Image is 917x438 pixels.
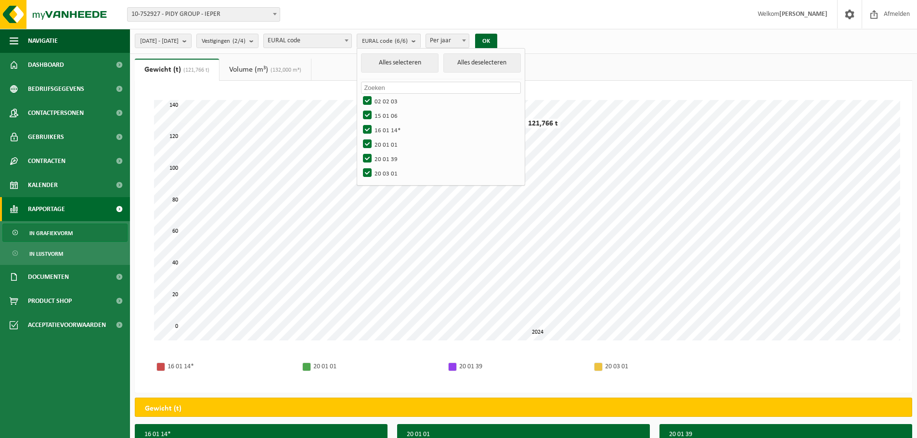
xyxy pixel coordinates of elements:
button: Alles selecteren [361,53,439,73]
span: EURAL code [264,34,351,48]
span: Rapportage [28,197,65,221]
span: Vestigingen [202,34,245,49]
a: In grafiekvorm [2,224,128,242]
a: In lijstvorm [2,244,128,263]
div: 20 01 01 [313,361,439,373]
span: In lijstvorm [29,245,63,263]
span: Documenten [28,265,69,289]
span: Per jaar [426,34,469,48]
div: 121,766 t [526,119,560,128]
button: [DATE] - [DATE] [135,34,192,48]
span: Bedrijfsgegevens [28,77,84,101]
a: Gewicht (t) [135,59,219,81]
label: 16 01 14* [361,123,520,137]
h2: Gewicht (t) [135,398,191,419]
span: Kalender [28,173,58,197]
span: (132,000 m³) [268,67,301,73]
input: Zoeken [361,82,520,94]
div: 20 03 01 [605,361,730,373]
span: 10-752927 - PIDY GROUP - IEPER [127,7,280,22]
count: (2/4) [232,38,245,44]
button: Vestigingen(2/4) [196,34,258,48]
label: 02 02 03 [361,94,520,108]
span: [DATE] - [DATE] [140,34,179,49]
div: 16 01 14* [168,361,293,373]
span: Dashboard [28,53,64,77]
label: 20 01 01 [361,137,520,151]
span: (121,766 t) [181,67,209,73]
count: (6/6) [395,38,408,44]
label: 20 01 39 [361,151,520,166]
span: Gebruikers [28,125,64,149]
span: EURAL code [263,34,352,48]
strong: [PERSON_NAME] [779,11,827,18]
button: EURAL code(6/6) [357,34,421,48]
div: 20 01 39 [459,361,584,373]
span: Product Shop [28,289,72,313]
span: Contracten [28,149,65,173]
span: Acceptatievoorwaarden [28,313,106,337]
span: 10-752927 - PIDY GROUP - IEPER [128,8,280,21]
span: Contactpersonen [28,101,84,125]
a: Volume (m³) [220,59,311,81]
span: Navigatie [28,29,58,53]
label: 20 03 01 [361,166,520,180]
label: 15 01 06 [361,108,520,123]
button: Alles deselecteren [443,53,521,73]
span: EURAL code [362,34,408,49]
span: Per jaar [426,34,469,48]
span: In grafiekvorm [29,224,73,242]
button: OK [475,34,497,49]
